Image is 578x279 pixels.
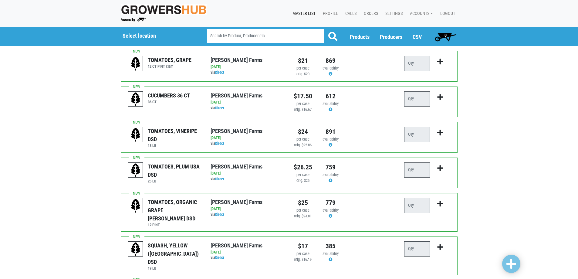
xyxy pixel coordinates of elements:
[211,199,262,205] a: [PERSON_NAME] Farms
[128,198,143,213] img: placeholder-variety-43d6402dacf2d531de610a020419775a.svg
[321,56,340,66] div: 869
[321,91,340,101] div: 612
[211,206,284,212] div: [DATE]
[294,101,312,107] div: per case
[380,8,405,19] a: Settings
[148,91,190,100] div: CUCUMBERS 36 CT
[294,251,312,257] div: per case
[207,29,324,43] input: Search by Product, Producer etc.
[323,66,339,70] span: availability
[321,198,340,208] div: 779
[380,34,402,40] a: Producers
[128,127,143,142] img: placeholder-variety-43d6402dacf2d531de610a020419775a.svg
[121,4,207,15] img: original-fc7597fdc6adbb9d0e2ae620e786d1a2.jpg
[211,141,284,147] div: via
[211,242,262,249] a: [PERSON_NAME] Farms
[340,8,359,19] a: Calls
[148,143,201,148] h6: 18 LB
[413,34,422,40] a: CSV
[148,198,201,223] div: TOMATOES, ORGANIC GRAPE [PERSON_NAME] DSD
[294,241,312,251] div: $17
[215,70,224,75] a: Direct
[359,8,380,19] a: Orders
[215,141,224,146] a: Direct
[321,162,340,172] div: 759
[404,198,430,213] input: Qty
[404,91,430,107] input: Qty
[211,176,284,182] div: via
[148,100,190,104] h6: 36 CT
[294,162,312,172] div: $26.25
[294,107,312,113] div: orig. $16.67
[404,162,430,178] input: Qty
[215,177,224,181] a: Direct
[350,34,370,40] a: Products
[323,137,339,141] span: availability
[321,241,340,251] div: 385
[211,163,262,170] a: [PERSON_NAME] Farms
[211,171,284,176] div: [DATE]
[148,162,201,179] div: TOMATOES, PLUM USA DSD
[294,137,312,142] div: per case
[211,135,284,141] div: [DATE]
[211,105,284,111] div: via
[404,127,430,142] input: Qty
[128,92,143,107] img: placeholder-variety-43d6402dacf2d531de610a020419775a.svg
[211,250,284,255] div: [DATE]
[404,56,430,71] input: Qty
[215,212,224,217] a: Direct
[294,208,312,213] div: per case
[323,172,339,177] span: availability
[215,106,224,110] a: Direct
[288,8,318,19] a: Master List
[294,71,312,77] div: orig. $20
[294,66,312,71] div: per case
[148,127,201,143] div: TOMATOES, VINERIPE DSD
[294,178,312,184] div: orig. $25
[294,257,312,263] div: orig. $16.19
[128,242,143,257] img: placeholder-variety-43d6402dacf2d531de610a020419775a.svg
[321,127,340,137] div: 891
[211,92,262,99] a: [PERSON_NAME] Farms
[318,8,340,19] a: Profile
[294,56,312,66] div: $21
[215,255,224,260] a: Direct
[121,18,146,22] img: Powered by Big Wheelbarrow
[128,163,143,178] img: placeholder-variety-43d6402dacf2d531de610a020419775a.svg
[294,127,312,137] div: $24
[211,212,284,218] div: via
[323,101,339,106] span: availability
[323,208,339,213] span: availability
[294,142,312,148] div: orig. $22.86
[405,8,435,19] a: Accounts
[294,198,312,208] div: $25
[148,266,201,270] h6: 19 LB
[148,179,201,183] h6: 25 LB
[123,32,192,39] h5: Select location
[444,33,447,38] span: 0
[211,64,284,70] div: [DATE]
[148,223,201,227] h6: 12 PINT
[211,57,262,63] a: [PERSON_NAME] Farms
[294,213,312,219] div: orig. $23.81
[294,91,312,101] div: $17.50
[148,56,191,64] div: TOMATOES, GRAPE
[211,70,284,76] div: via
[404,241,430,257] input: Qty
[148,64,191,69] h6: 12 CT PINT clam
[294,172,312,178] div: per case
[211,100,284,105] div: [DATE]
[211,255,284,261] div: via
[323,251,339,256] span: availability
[128,56,143,71] img: placeholder-variety-43d6402dacf2d531de610a020419775a.svg
[211,128,262,134] a: [PERSON_NAME] Farms
[148,241,201,266] div: SQUASH, YELLOW ([GEOGRAPHIC_DATA]) DSD
[435,8,458,19] a: Logout
[432,31,459,43] a: 0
